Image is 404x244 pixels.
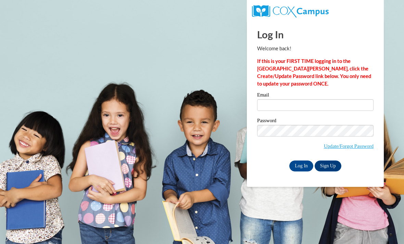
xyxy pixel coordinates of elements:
[257,45,374,52] p: Welcome back!
[257,27,374,41] h1: Log In
[252,5,329,17] img: COX Campus
[324,143,374,149] a: Update/Forgot Password
[257,118,374,125] label: Password
[315,160,341,171] a: Sign Up
[257,92,374,99] label: Email
[289,160,313,171] input: Log In
[257,58,371,87] strong: If this is your FIRST TIME logging in to the [GEOGRAPHIC_DATA][PERSON_NAME], click the Create/Upd...
[377,217,399,239] iframe: Button to launch messaging window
